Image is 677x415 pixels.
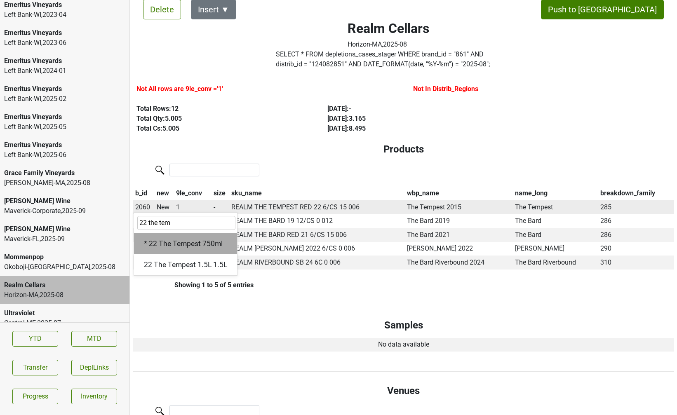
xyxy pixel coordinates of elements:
[134,233,237,254] div: * 22 The Tempest 750ml
[71,331,117,347] a: MTD
[174,186,212,200] th: 9le_conv: activate to sort column ascending
[229,214,405,228] td: REALM THE BARD 19 12/CS 0 012
[4,66,125,76] div: Left Bank-WI , 2024 - 01
[4,38,125,48] div: Left Bank-WI , 2023 - 06
[327,114,499,124] div: [DATE] : 3.165
[598,256,674,270] td: 310
[4,178,125,188] div: [PERSON_NAME]-MA , 2025 - 08
[229,186,405,200] th: sku_name: activate to sort column ascending
[212,200,229,214] td: -
[348,40,429,49] div: Horizon-MA , 2025 - 08
[4,280,125,290] div: Realm Cellars
[133,186,155,200] th: b_id: activate to sort column descending
[405,200,513,214] td: The Tempest 2015
[4,122,125,132] div: Left Bank-WI , 2025 - 05
[4,262,125,272] div: Okoboji-[GEOGRAPHIC_DATA] , 2025 - 08
[71,360,117,375] button: DeplLinks
[4,252,125,262] div: Mommenpop
[598,200,674,214] td: 285
[513,256,598,270] td: The Bard Riverbound
[327,104,499,114] div: [DATE] : -
[327,124,499,134] div: [DATE] : 8.495
[4,168,125,178] div: Grace Family Vineyards
[4,290,125,300] div: Horizon-MA , 2025 - 08
[4,10,125,20] div: Left Bank-WI , 2023 - 04
[229,200,405,214] td: REALM THE TEMPEST RED 22 6/CS 15 006
[4,196,125,206] div: [PERSON_NAME] Wine
[513,200,598,214] td: The Tempest
[4,140,125,150] div: Emeritus Vineyards
[12,331,58,347] a: YTD
[140,143,667,155] h4: Products
[598,228,674,242] td: 286
[413,84,478,94] label: Not In Distrib_Regions
[133,338,674,352] td: No data available
[513,186,598,200] th: name_long: activate to sort column ascending
[133,281,254,289] div: Showing 1 to 5 of 5 entries
[4,84,125,94] div: Emeritus Vineyards
[4,318,125,328] div: Central-ME , 2025 - 07
[513,228,598,242] td: The Bard
[4,56,125,66] div: Emeritus Vineyards
[405,228,513,242] td: The Bard 2021
[155,186,174,200] th: new: activate to sort column ascending
[513,242,598,256] td: [PERSON_NAME]
[135,203,150,211] span: 2060
[12,360,58,375] button: Transfer
[4,112,125,122] div: Emeritus Vineyards
[229,256,405,270] td: REALM RIVERBOUND SB 24 6C 0 006
[405,186,513,200] th: wbp_name: activate to sort column ascending
[12,389,58,404] a: Progress
[134,254,237,275] div: 22 The Tempest 1.5L 1.5L
[136,114,308,124] div: Total Qty: 5.005
[71,389,117,404] a: Inventory
[229,228,405,242] td: REALM THE BARD RED 21 6/CS 15 006
[4,206,125,216] div: Maverick-Corporate , 2025 - 09
[405,256,513,270] td: The Bard Riverbound 2024
[598,242,674,256] td: 290
[598,186,674,200] th: breakdown_family: activate to sort column ascending
[405,242,513,256] td: [PERSON_NAME] 2022
[136,124,308,134] div: Total Cs: 5.005
[4,308,125,318] div: Ultraviolet
[405,214,513,228] td: The Bard 2019
[212,186,229,200] th: size: activate to sort column ascending
[276,49,501,69] label: Click to copy query
[4,94,125,104] div: Left Bank-WI , 2025 - 02
[348,21,429,36] h2: Realm Cellars
[140,385,667,397] h4: Venues
[4,28,125,38] div: Emeritus Vineyards
[174,200,212,214] td: 1
[229,242,405,256] td: REALM [PERSON_NAME] 2022 6/CS 0 006
[140,319,667,331] h4: Samples
[136,104,308,114] div: Total Rows: 12
[598,214,674,228] td: 286
[4,150,125,160] div: Left Bank-WI , 2025 - 06
[136,84,223,94] label: Not All rows are 9le_conv ='1'
[137,216,235,230] input: Search...
[513,214,598,228] td: The Bard
[4,224,125,234] div: [PERSON_NAME] Wine
[155,200,174,214] td: New
[4,234,125,244] div: Maverick-FL , 2025 - 09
